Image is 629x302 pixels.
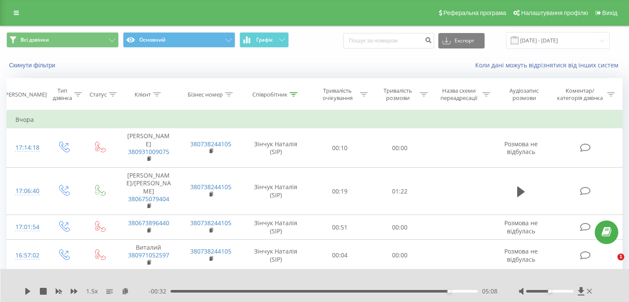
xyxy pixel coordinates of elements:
span: 1 [617,254,624,260]
a: 380738244105 [190,247,231,255]
td: Зінчук Наталія (SIP) [242,168,309,215]
button: Скинути фільтри [6,61,60,69]
div: 17:06:40 [15,183,36,199]
td: 00:10 [310,128,370,168]
span: - 00:32 [149,287,171,296]
td: [PERSON_NAME]/[PERSON_NAME] [117,168,180,215]
div: Тривалість розмови [377,87,418,102]
span: Всі дзвінки [21,36,49,43]
td: [PERSON_NAME] [117,128,180,168]
td: Виталий [117,240,180,272]
button: Всі дзвінки [6,32,119,48]
td: 00:19 [310,168,370,215]
td: 01:22 [370,168,430,215]
div: 17:14:18 [15,139,36,156]
td: Зінчук Наталія (SIP) [242,128,309,168]
td: 00:00 [370,215,430,240]
div: Accessibility label [447,290,451,293]
iframe: Intercom live chat [600,254,620,274]
div: Accessibility label [548,290,551,293]
div: 17:01:54 [15,219,36,236]
a: 380931009075 [128,148,169,156]
div: Коментар/категорія дзвінка [555,87,605,102]
div: Тип дзвінка [53,87,72,102]
div: Назва схеми переадресації [437,87,480,102]
button: Графік [240,32,289,48]
a: 380738244105 [190,183,231,191]
span: Графік [256,37,273,43]
button: Експорт [438,33,485,48]
button: Основний [123,32,235,48]
div: Бізнес номер [188,91,223,98]
a: 380675079404 [128,195,169,203]
td: 00:04 [310,240,370,272]
span: Налаштування профілю [521,9,588,16]
div: Статус [90,91,107,98]
span: Розмова не відбулась [504,247,538,263]
div: Тривалість очікування [317,87,358,102]
td: Зінчук Наталія (SIP) [242,215,309,240]
span: Розмова не відбулась [504,140,538,156]
div: Клієнт [135,91,151,98]
td: 00:51 [310,215,370,240]
span: Розмова не відбулась [504,219,538,235]
span: 1.5 x [86,287,98,296]
td: Зінчук Наталія (SIP) [242,240,309,272]
div: Співробітник [252,91,288,98]
a: Коли дані можуть відрізнятися вiд інших систем [475,61,623,69]
a: 380673896440 [128,219,169,227]
span: Реферальна програма [443,9,506,16]
div: Аудіозапис розмови [500,87,548,102]
td: 00:00 [370,240,430,272]
td: 00:00 [370,128,430,168]
a: 380738244105 [190,219,231,227]
div: 16:57:02 [15,247,36,264]
span: 05:08 [482,287,497,296]
div: [PERSON_NAME] [3,91,47,98]
a: 380971052597 [128,251,169,259]
span: Вихід [602,9,617,16]
a: 380738244105 [190,140,231,148]
input: Пошук за номером [343,33,434,48]
td: Вчора [7,111,623,128]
